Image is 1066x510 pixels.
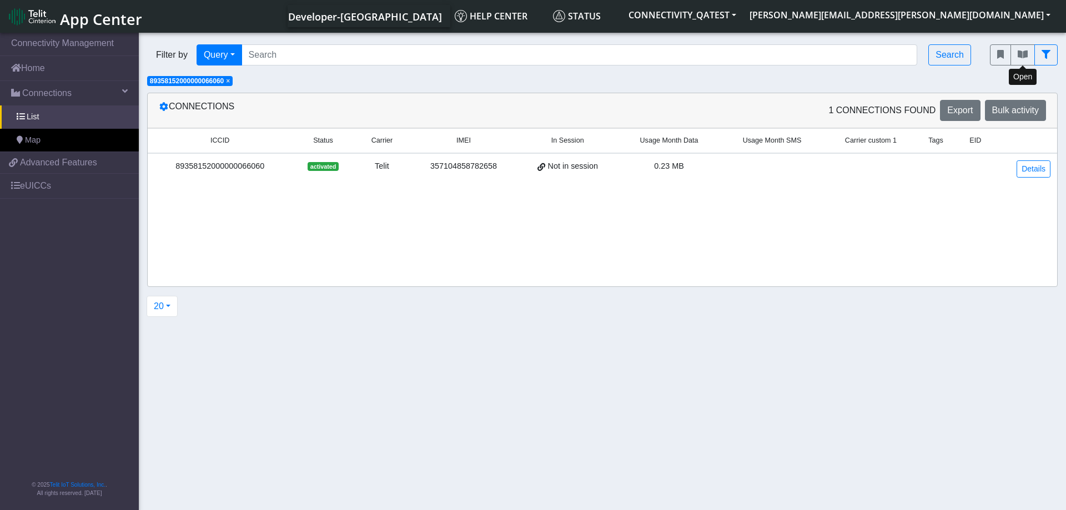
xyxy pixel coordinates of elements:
a: Your current platform instance [288,5,441,27]
img: logo-telit-cinterion-gw-new.png [9,8,56,26]
span: In Session [551,135,584,146]
button: Close [226,78,230,84]
span: Filter by [147,48,197,62]
span: Usage Month SMS [743,135,802,146]
div: 89358152000000066060 [154,160,285,173]
span: 1 Connections found [828,104,936,117]
a: Status [549,5,622,27]
span: × [226,77,230,85]
button: Search [928,44,971,65]
button: [PERSON_NAME][EMAIL_ADDRESS][PERSON_NAME][DOMAIN_NAME] [743,5,1057,25]
span: Connections [22,87,72,100]
span: Map [25,134,41,147]
span: Tags [928,135,943,146]
span: Status [553,10,601,22]
div: fitlers menu [990,44,1058,65]
button: Query [197,44,242,65]
img: knowledge.svg [455,10,467,22]
span: Usage Month Data [640,135,698,146]
button: CONNECTIVITY_QATEST [622,5,743,25]
span: EID [969,135,981,146]
a: App Center [9,4,140,28]
span: Developer-[GEOGRAPHIC_DATA] [288,10,442,23]
span: IMEI [456,135,471,146]
span: ICCID [210,135,229,146]
span: Status [313,135,333,146]
span: activated [308,162,338,171]
span: Export [947,105,973,115]
input: Search... [242,44,918,65]
div: Connections [150,100,602,121]
button: Export [940,100,980,121]
span: 89358152000000066060 [150,77,224,85]
span: List [27,111,39,123]
a: Details [1017,160,1050,178]
img: status.svg [553,10,565,22]
button: Bulk activity [985,100,1046,121]
span: 0.23 MB [654,161,684,170]
span: Carrier [371,135,393,146]
div: Open [1009,69,1037,85]
span: Help center [455,10,527,22]
div: 357104858782658 [416,160,511,173]
a: Help center [450,5,549,27]
span: Not in session [548,160,598,173]
span: Advanced Features [20,156,97,169]
span: Carrier custom 1 [845,135,897,146]
button: 20 [147,296,178,317]
span: App Center [60,9,142,29]
div: Telit [361,160,403,173]
a: Telit IoT Solutions, Inc. [50,482,105,488]
span: Bulk activity [992,105,1039,115]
